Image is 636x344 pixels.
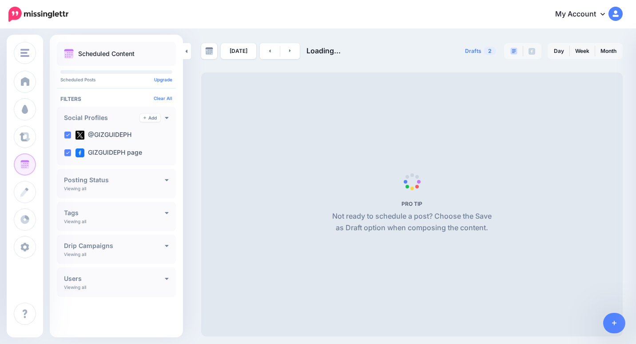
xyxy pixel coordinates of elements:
[595,44,622,58] a: Month
[64,177,165,183] h4: Posting Status
[329,200,495,207] h5: PRO TIP
[329,211,495,234] p: Not ready to schedule a post? Choose the Save as Draft option when composing the content.
[60,77,172,82] p: Scheduled Posts
[140,114,160,122] a: Add
[76,148,84,157] img: facebook-square.png
[484,47,496,55] span: 2
[8,7,68,22] img: Missinglettr
[64,49,74,59] img: calendar.png
[510,48,517,55] img: paragraph-boxed.png
[60,96,172,102] h4: Filters
[154,96,172,101] a: Clear All
[570,44,595,58] a: Week
[64,210,165,216] h4: Tags
[64,186,86,191] p: Viewing all
[549,44,569,58] a: Day
[529,48,535,55] img: facebook-grey-square.png
[64,115,140,121] h4: Social Profiles
[64,243,165,249] h4: Drip Campaigns
[76,131,84,140] img: twitter-square.png
[78,51,135,57] p: Scheduled Content
[460,43,501,59] a: Drafts2
[221,43,256,59] a: [DATE]
[76,131,131,140] label: @GIZGUIDEPH
[20,49,29,57] img: menu.png
[76,148,142,157] label: GIZGUIDEPH page
[64,284,86,290] p: Viewing all
[465,48,481,54] span: Drafts
[205,47,213,55] img: calendar-grey-darker.png
[64,252,86,257] p: Viewing all
[546,4,623,25] a: My Account
[64,276,165,282] h4: Users
[64,219,86,224] p: Viewing all
[306,46,341,55] span: Loading...
[154,77,172,82] a: Upgrade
